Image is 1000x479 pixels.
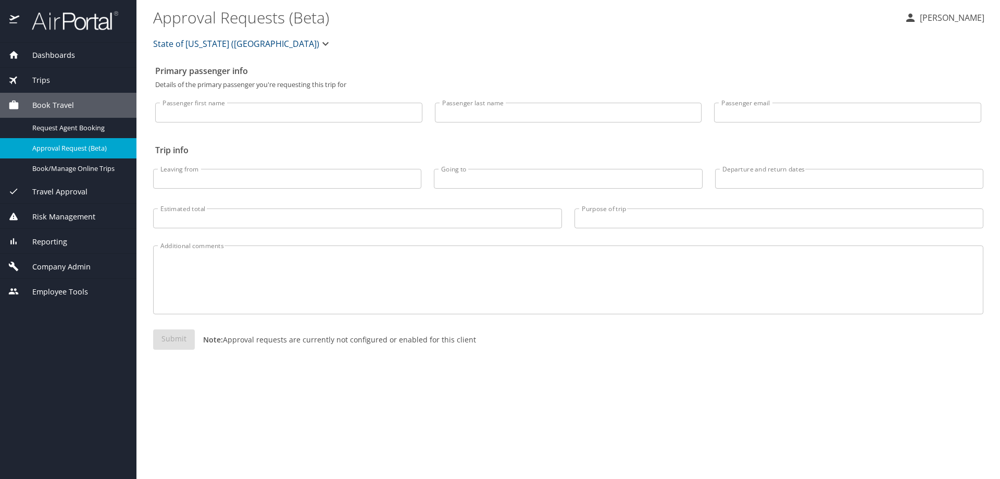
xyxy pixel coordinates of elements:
[19,186,87,198] span: Travel Approval
[19,50,75,61] span: Dashboards
[19,286,88,298] span: Employee Tools
[32,164,124,174] span: Book/Manage Online Trips
[155,142,981,158] h2: Trip info
[155,63,981,79] h2: Primary passenger info
[19,100,74,111] span: Book Travel
[153,1,896,33] h1: Approval Requests (Beta)
[917,11,984,24] p: [PERSON_NAME]
[32,123,124,133] span: Request Agent Booking
[32,143,124,153] span: Approval Request (Beta)
[149,33,336,54] button: State of [US_STATE] ([GEOGRAPHIC_DATA])
[19,75,50,86] span: Trips
[9,10,20,31] img: icon-airportal.png
[203,335,223,345] strong: Note:
[155,81,981,88] p: Details of the primary passenger you're requesting this trip for
[19,261,91,273] span: Company Admin
[195,334,476,345] p: Approval requests are currently not configured or enabled for this client
[153,36,319,51] span: State of [US_STATE] ([GEOGRAPHIC_DATA])
[19,236,67,248] span: Reporting
[900,8,989,27] button: [PERSON_NAME]
[20,10,118,31] img: airportal-logo.png
[19,211,95,223] span: Risk Management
